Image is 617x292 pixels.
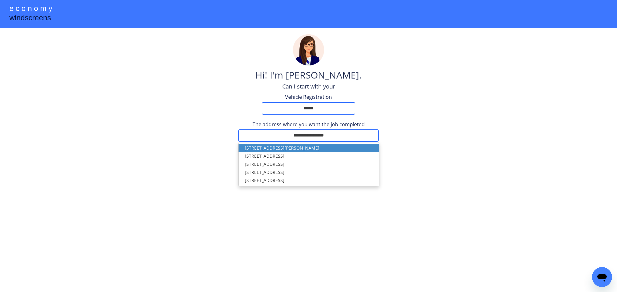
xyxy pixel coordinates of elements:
[282,83,335,90] div: Can I start with your
[9,12,51,25] div: windscreens
[239,152,379,160] p: [STREET_ADDRESS]
[239,168,379,176] p: [STREET_ADDRESS]
[239,144,379,152] p: [STREET_ADDRESS][PERSON_NAME]
[293,34,324,65] img: madeline.png
[238,121,379,128] div: The address where you want the job completed
[239,160,379,168] p: [STREET_ADDRESS]
[239,176,379,184] p: [STREET_ADDRESS]
[277,93,340,100] div: Vehicle Registration
[9,3,52,15] div: e c o n o m y
[592,267,612,287] iframe: Button to launch messaging window
[255,69,362,83] div: Hi! I'm [PERSON_NAME].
